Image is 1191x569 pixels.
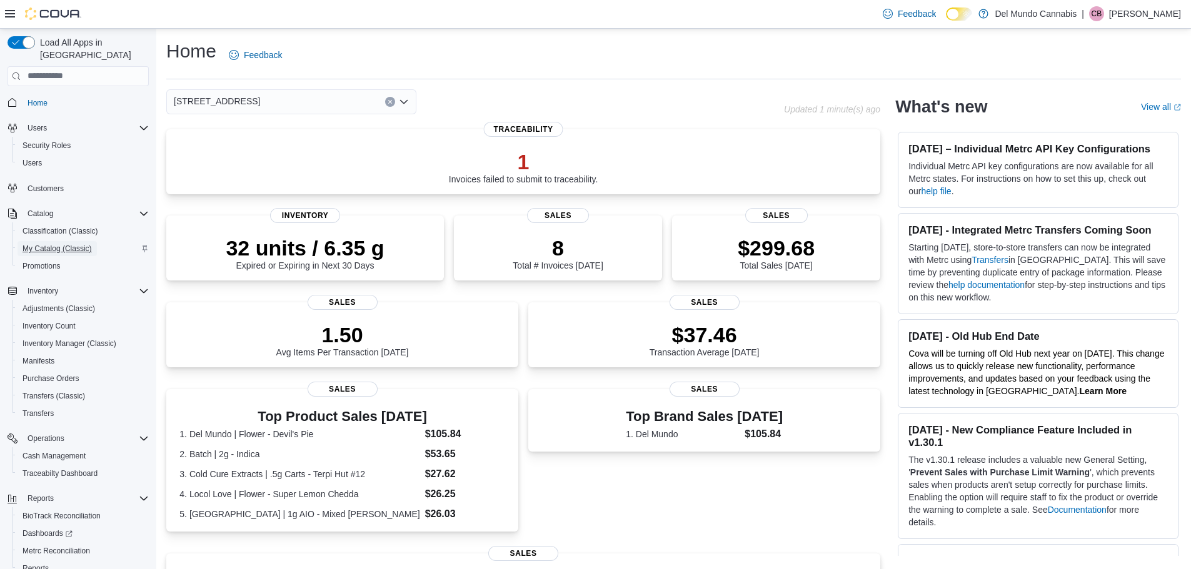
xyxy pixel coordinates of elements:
[23,468,98,478] span: Traceabilty Dashboard
[1092,6,1102,21] span: CB
[23,339,116,349] span: Inventory Manager (Classic)
[166,39,216,64] h1: Home
[13,387,154,405] button: Transfers (Classic)
[23,321,76,331] span: Inventory Count
[13,525,154,542] a: Dashboards
[23,408,54,418] span: Transfers
[23,304,95,314] span: Adjustments (Classic)
[23,121,149,136] span: Users
[23,158,42,168] span: Users
[18,241,149,256] span: My Catalog (Classic)
[18,388,149,403] span: Transfers (Classic)
[3,94,154,112] button: Home
[13,465,154,482] button: Traceabilty Dashboard
[898,7,936,20] span: Feedback
[179,488,420,500] dt: 4. Locol Love | Flower - Super Lemon Chedda
[18,259,66,274] a: Promotions
[908,224,1168,236] h3: [DATE] - Integrated Metrc Transfers Coming Soon
[650,322,760,347] p: $37.46
[18,241,97,256] a: My Catalog (Classic)
[23,206,58,221] button: Catalog
[385,97,395,107] button: Clear input
[13,317,154,335] button: Inventory Count
[308,382,378,397] span: Sales
[18,319,81,334] a: Inventory Count
[1080,386,1127,396] strong: Learn More
[18,224,149,239] span: Classification (Classic)
[23,95,149,111] span: Home
[23,451,86,461] span: Cash Management
[18,336,121,351] a: Inventory Manager (Classic)
[972,255,1008,265] a: Transfers
[18,508,149,523] span: BioTrack Reconciliation
[179,448,420,460] dt: 2. Batch | 2g - Indica
[18,543,95,558] a: Metrc Reconciliation
[3,282,154,300] button: Inventory
[18,448,91,463] a: Cash Management
[18,508,106,523] a: BioTrack Reconciliation
[23,181,149,196] span: Customers
[670,295,740,310] span: Sales
[18,354,59,369] a: Manifests
[3,179,154,197] button: Customers
[908,453,1168,528] p: The v1.30.1 release includes a valuable new General Setting, ' ', which prevents sales when produ...
[18,448,149,463] span: Cash Management
[23,244,92,254] span: My Catalog (Classic)
[18,388,90,403] a: Transfers (Classic)
[449,149,598,184] div: Invoices failed to submit to traceability.
[23,96,53,111] a: Home
[745,208,808,223] span: Sales
[650,322,760,357] div: Transaction Average [DATE]
[13,240,154,257] button: My Catalog (Classic)
[226,235,384,270] div: Expired or Expiring in Next 30 Days
[745,427,783,442] dd: $105.84
[910,467,1090,477] strong: Prevent Sales with Purchase Limit Warning
[23,431,149,446] span: Operations
[738,235,815,260] p: $299.68
[28,209,53,219] span: Catalog
[179,409,505,424] h3: Top Product Sales [DATE]
[18,301,100,316] a: Adjustments (Classic)
[23,284,149,299] span: Inventory
[13,352,154,370] button: Manifests
[18,371,149,386] span: Purchase Orders
[276,322,409,357] div: Avg Items Per Transaction [DATE]
[488,546,558,561] span: Sales
[18,138,149,153] span: Security Roles
[18,466,149,481] span: Traceabilty Dashboard
[18,138,76,153] a: Security Roles
[13,137,154,154] button: Security Roles
[3,430,154,447] button: Operations
[3,490,154,507] button: Reports
[784,104,880,114] p: Updated 1 minute(s) ago
[23,261,61,271] span: Promotions
[23,491,149,506] span: Reports
[179,428,420,440] dt: 1. Del Mundo | Flower - Devil's Pie
[921,186,951,196] a: help file
[1173,104,1181,111] svg: External link
[13,447,154,465] button: Cash Management
[23,491,59,506] button: Reports
[13,300,154,317] button: Adjustments (Classic)
[626,409,783,424] h3: Top Brand Sales [DATE]
[179,468,420,480] dt: 3. Cold Cure Extracts | .5g Carts - Terpi Hut #12
[23,284,63,299] button: Inventory
[908,423,1168,448] h3: [DATE] - New Compliance Feature Included in v1.30.1
[3,205,154,222] button: Catalog
[425,427,505,442] dd: $105.84
[28,493,54,503] span: Reports
[13,507,154,525] button: BioTrack Reconciliation
[18,224,103,239] a: Classification (Classic)
[28,286,58,296] span: Inventory
[948,280,1025,290] a: help documentation
[895,97,987,117] h2: What's new
[425,467,505,482] dd: $27.62
[1048,505,1107,515] a: Documentation
[13,542,154,560] button: Metrc Reconciliation
[18,526,78,541] a: Dashboards
[174,94,260,109] span: [STREET_ADDRESS]
[513,235,603,270] div: Total # Invoices [DATE]
[28,98,48,108] span: Home
[995,6,1077,21] p: Del Mundo Cannabis
[23,121,52,136] button: Users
